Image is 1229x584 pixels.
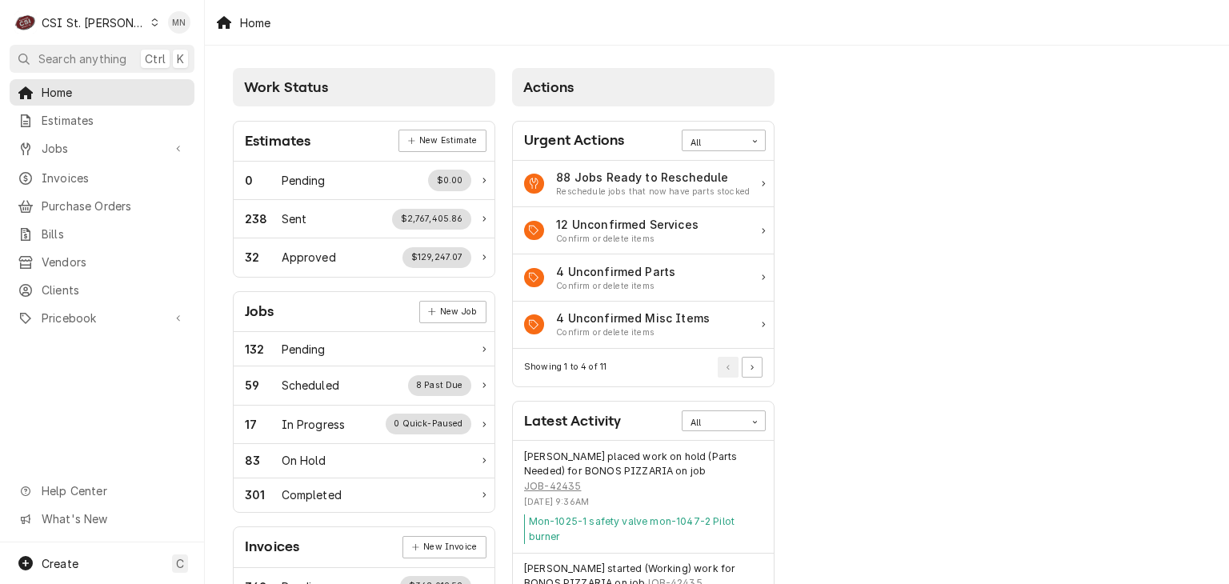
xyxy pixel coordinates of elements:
div: Action Item Suggestion [556,326,710,339]
div: Card Title [245,301,274,322]
div: Card Link Button [402,536,486,558]
div: Work Status Count [245,249,282,266]
span: Create [42,557,78,570]
a: Action Item [513,302,774,349]
div: Work Status Supplemental Data [386,414,471,434]
a: Go to Pricebook [10,305,194,331]
div: Action Item Title [556,216,699,233]
a: Go to What's New [10,506,194,532]
div: Card Header [234,292,494,332]
div: Action Item Suggestion [556,233,699,246]
div: C [14,11,37,34]
div: Action Item Title [556,263,675,280]
span: Help Center [42,482,185,499]
div: Event [513,441,774,553]
div: Work Status Count [245,210,282,227]
span: Estimates [42,112,186,129]
a: New Estimate [398,130,486,152]
div: Card Data Filter Control [682,410,766,431]
span: Pricebook [42,310,162,326]
div: Work Status Supplemental Data [408,375,472,396]
button: Go to Next Page [742,357,763,378]
a: Work Status [234,444,494,478]
div: Action Item Title [556,169,750,186]
div: CSI St. [PERSON_NAME] [42,14,146,31]
div: Card Title [524,130,624,151]
div: Work Status Title [282,416,346,433]
div: Action Item Suggestion [556,280,675,293]
div: Work Status Count [245,172,282,189]
a: Work Status [234,478,494,512]
a: Work Status [234,406,494,444]
span: Ctrl [145,50,166,67]
span: Jobs [42,140,162,157]
div: Work Status [234,162,494,200]
div: Card Column Header [512,68,775,106]
span: Purchase Orders [42,198,186,214]
div: Action Item Suggestion [556,186,750,198]
span: Vendors [42,254,186,270]
div: Card Header [234,527,494,567]
div: CSI St. Louis's Avatar [14,11,37,34]
a: JOB-42435 [524,479,581,494]
div: Pagination Controls [715,357,763,378]
a: Work Status [234,238,494,276]
div: Work Status Supplemental Data [392,209,471,230]
div: Card Title [245,536,299,558]
a: Invoices [10,165,194,191]
a: Go to Jobs [10,135,194,162]
div: Card Data [234,162,494,277]
span: Actions [523,79,574,95]
div: Card Data [234,332,494,512]
div: All [691,417,737,430]
a: Bills [10,221,194,247]
a: Action Item [513,161,774,208]
div: Card Link Button [398,130,486,152]
a: New Job [419,301,486,323]
div: Event String [524,450,763,494]
a: Work Status [234,200,494,238]
div: All [691,137,737,150]
div: Card Footer: Pagination [513,349,774,386]
a: Action Item [513,207,774,254]
div: Melissa Nehls's Avatar [168,11,190,34]
div: Card Data Filter Control [682,130,766,150]
span: C [176,555,184,572]
div: Card Link Button [419,301,486,323]
div: Work Status Count [245,452,282,469]
a: Work Status [234,332,494,366]
div: Card Header [234,122,494,162]
div: Work Status Count [245,486,282,503]
a: Home [10,79,194,106]
div: Work Status Title [282,377,339,394]
div: Work Status Count [245,341,282,358]
button: Search anythingCtrlK [10,45,194,73]
div: Work Status Supplemental Data [428,170,471,190]
span: K [177,50,184,67]
div: Work Status Count [245,377,282,394]
a: Clients [10,277,194,303]
div: Card: Jobs [233,291,495,513]
div: Work Status [234,366,494,405]
span: Home [42,84,186,101]
div: Event Timestamp [524,496,763,509]
a: Go to Help Center [10,478,194,504]
span: Clients [42,282,186,298]
div: Current Page Details [524,361,606,374]
div: Work Status Title [282,172,326,189]
span: Bills [42,226,186,242]
a: Vendors [10,249,194,275]
a: Action Item [513,254,774,302]
a: Estimates [10,107,194,134]
div: Card Header [513,122,774,161]
div: Action Item Title [556,310,710,326]
div: Event Details [524,450,763,544]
